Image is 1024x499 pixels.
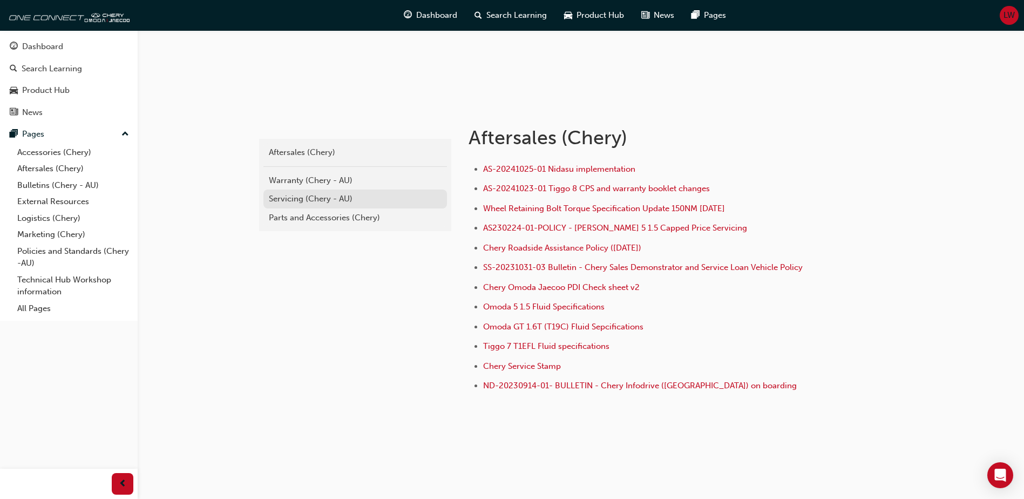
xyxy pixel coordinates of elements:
[483,361,561,371] a: Chery Service Stamp
[4,80,133,100] a: Product Hub
[691,9,700,22] span: pages-icon
[564,9,572,22] span: car-icon
[633,4,683,26] a: news-iconNews
[22,41,63,53] div: Dashboard
[4,35,133,124] button: DashboardSearch LearningProduct HubNews
[263,208,447,227] a: Parts and Accessories (Chery)
[704,9,726,22] span: Pages
[10,86,18,96] span: car-icon
[395,4,466,26] a: guage-iconDashboard
[483,204,725,213] a: Wheel Retaining Bolt Torque Specification Update 150NM [DATE]
[13,243,133,272] a: Policies and Standards (Chery -AU)
[13,160,133,177] a: Aftersales (Chery)
[483,341,609,351] a: Tiggo 7 T1EFL Fluid specifications
[654,9,674,22] span: News
[466,4,555,26] a: search-iconSearch Learning
[269,146,442,159] div: Aftersales (Chery)
[555,4,633,26] a: car-iconProduct Hub
[119,477,127,491] span: prev-icon
[641,9,649,22] span: news-icon
[10,130,18,139] span: pages-icon
[22,128,44,140] div: Pages
[469,126,823,150] h1: Aftersales (Chery)
[10,64,17,74] span: search-icon
[577,9,624,22] span: Product Hub
[483,243,641,253] a: Chery Roadside Assistance Policy ([DATE])
[4,103,133,123] a: News
[121,127,129,141] span: up-icon
[483,282,640,292] a: Chery Omoda Jaecoo PDI Check sheet v2
[486,9,547,22] span: Search Learning
[483,262,803,272] a: SS-20231031-03 Bulletin - Chery Sales Demonstrator and Service Loan Vehicle Policy
[987,462,1013,488] div: Open Intercom Messenger
[22,63,82,75] div: Search Learning
[13,144,133,161] a: Accessories (Chery)
[483,381,797,390] a: ND-20230914-01- BULLETIN - Chery Infodrive ([GEOGRAPHIC_DATA]) on boarding
[22,106,43,119] div: News
[13,193,133,210] a: External Resources
[4,59,133,79] a: Search Learning
[483,184,710,193] a: AS-20241023-01 Tiggo 8 CPS and warranty booklet changes
[4,37,133,57] a: Dashboard
[13,210,133,227] a: Logistics (Chery)
[483,164,635,174] a: AS-20241025-01 Nidasu implementation
[13,177,133,194] a: Bulletins (Chery - AU)
[263,143,447,162] a: Aftersales (Chery)
[4,124,133,144] button: Pages
[269,212,442,224] div: Parts and Accessories (Chery)
[13,226,133,243] a: Marketing (Chery)
[10,108,18,118] span: news-icon
[1003,9,1015,22] span: LW
[22,84,70,97] div: Product Hub
[683,4,735,26] a: pages-iconPages
[5,4,130,26] img: oneconnect
[263,190,447,208] a: Servicing (Chery - AU)
[483,302,605,312] a: Omoda 5 1.5 Fluid Specifications
[10,42,18,52] span: guage-icon
[1000,6,1019,25] button: LW
[13,300,133,317] a: All Pages
[416,9,457,22] span: Dashboard
[269,174,442,187] div: Warranty (Chery - AU)
[269,193,442,205] div: Servicing (Chery - AU)
[474,9,482,22] span: search-icon
[404,9,412,22] span: guage-icon
[483,223,747,233] a: AS230224-01-POLICY - [PERSON_NAME] 5 1.5 Capped Price Servicing
[483,322,643,332] a: Omoda GT 1.6T (T19C) Fluid Sepcifications
[263,171,447,190] a: Warranty (Chery - AU)
[13,272,133,300] a: Technical Hub Workshop information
